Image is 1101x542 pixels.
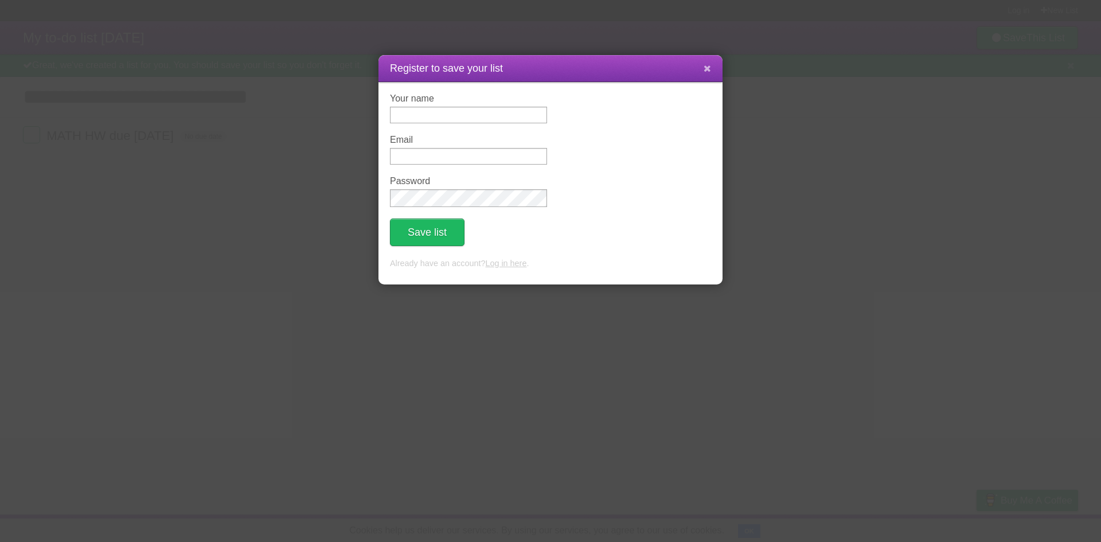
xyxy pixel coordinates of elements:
a: Log in here [485,259,526,268]
h1: Register to save your list [390,61,711,76]
label: Password [390,176,547,186]
p: Already have an account? . [390,258,711,270]
label: Your name [390,93,547,104]
label: Email [390,135,547,145]
button: Save list [390,219,464,246]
